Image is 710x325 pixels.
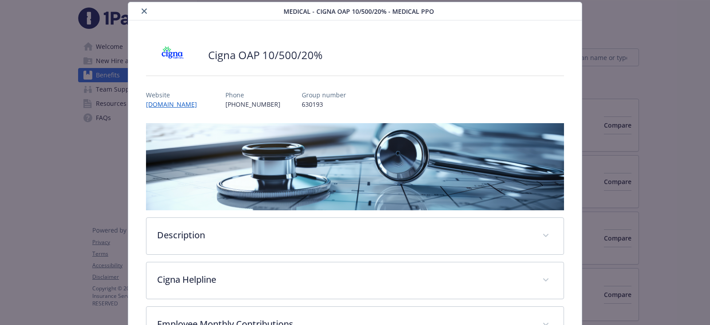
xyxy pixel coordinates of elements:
p: Description [157,229,532,242]
button: close [139,6,150,16]
p: Group number [302,90,346,100]
img: CIGNA [146,42,199,68]
h2: Cigna OAP 10/500/20% [208,48,323,63]
div: Cigna Helpline [146,262,564,299]
a: [DOMAIN_NAME] [146,100,204,108]
p: 630193 [302,100,346,109]
img: banner [146,123,564,210]
p: Phone [225,90,280,100]
p: Website [146,90,204,100]
p: [PHONE_NUMBER] [225,100,280,109]
span: Medical - Cigna OAP 10/500/20% - Medical PPO [284,7,434,16]
div: Description [146,218,564,254]
p: Cigna Helpline [157,273,532,286]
